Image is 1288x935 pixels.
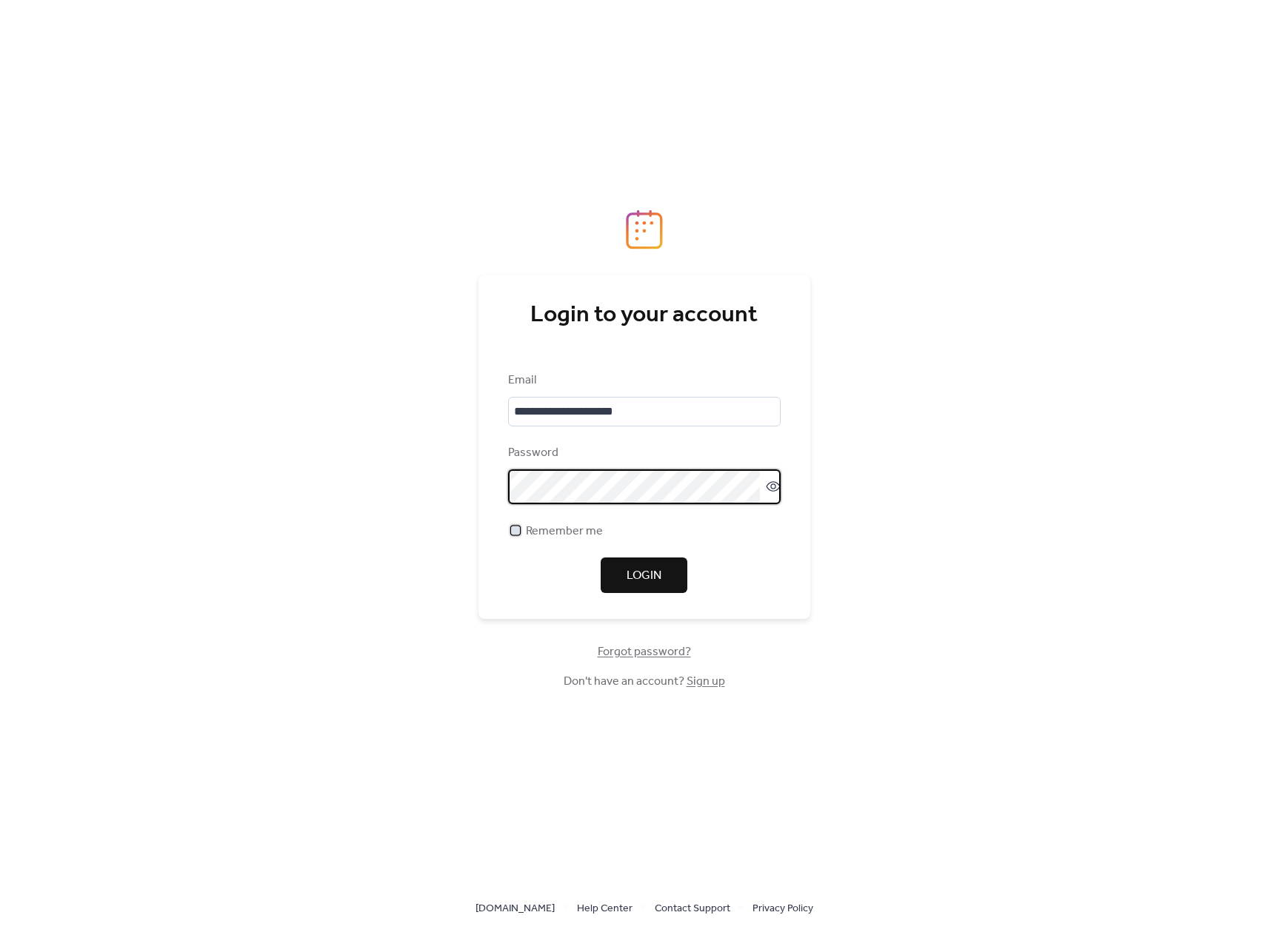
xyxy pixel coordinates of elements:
[508,444,778,462] div: Password
[508,372,778,389] div: Email
[598,643,691,661] span: Forgot password?
[601,557,687,593] button: Login
[598,648,691,656] a: Forgot password?
[564,673,725,691] span: Don't have an account?
[577,899,633,917] a: Help Center
[753,900,813,918] span: Privacy Policy
[476,899,555,917] a: [DOMAIN_NAME]
[508,301,781,330] div: Login to your account
[753,899,813,917] a: Privacy Policy
[476,900,555,918] span: [DOMAIN_NAME]
[526,523,603,540] span: Remember me
[687,670,725,693] a: Sign up
[627,567,661,585] span: Login
[577,900,633,918] span: Help Center
[626,210,663,249] img: logo
[655,899,730,917] a: Contact Support
[655,900,730,918] span: Contact Support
